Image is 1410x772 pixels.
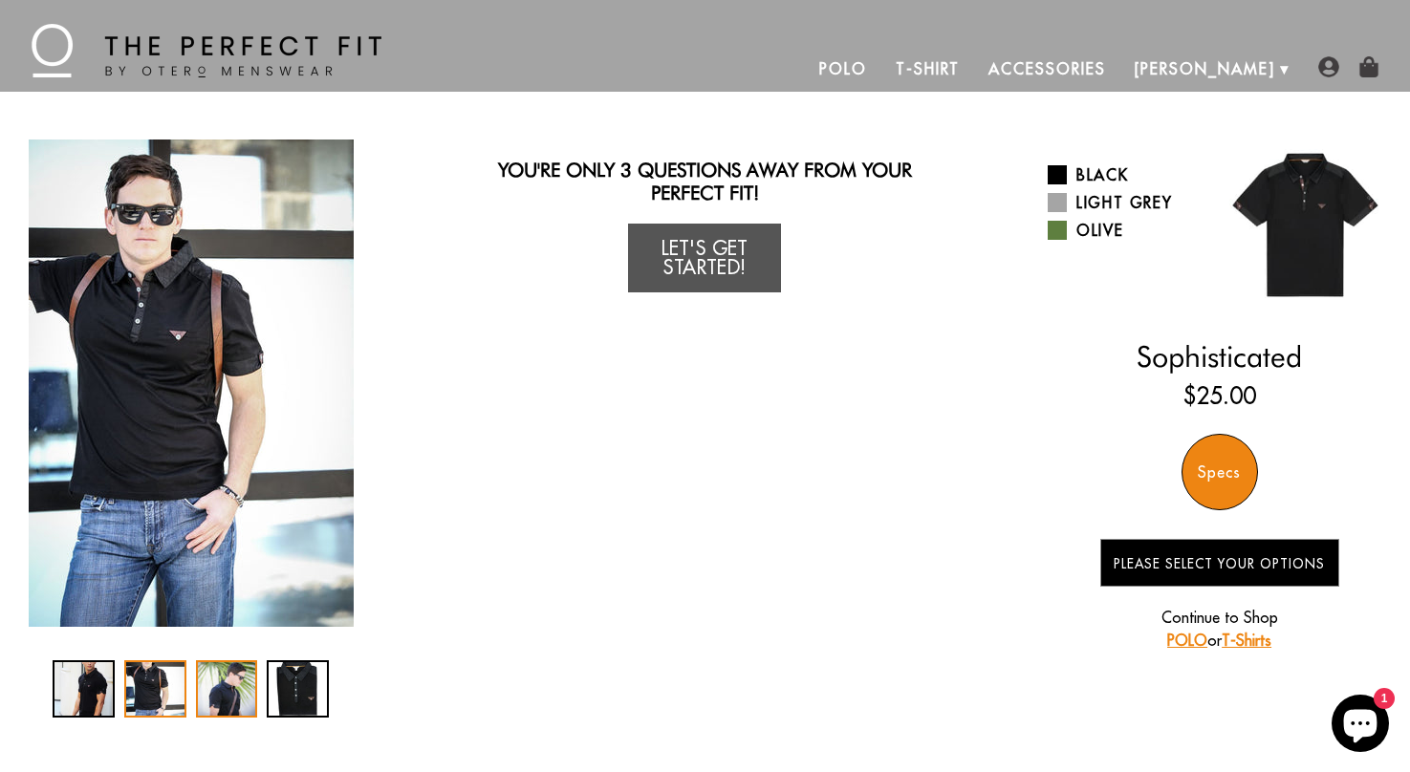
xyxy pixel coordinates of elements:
a: Polo [805,46,881,92]
img: The Perfect Fit - by Otero Menswear - Logo [32,24,381,77]
a: Olive [1048,219,1204,242]
a: T-Shirts [1222,631,1271,650]
p: Continue to Shop or [1100,606,1339,652]
div: 2 / 4 [19,139,362,627]
a: T-Shirt [881,46,974,92]
img: 10004-01_Lifestyle_2_1024x1024_2x_ede3144d-f1bc-4bf3-8bf3-0e3626ce04d0_340x.jpg [29,139,354,627]
a: Black [1048,163,1204,186]
img: shopping-bag-icon.png [1358,56,1379,77]
div: Specs [1182,434,1258,510]
div: 2 / 4 [124,660,186,718]
div: 1 / 4 [53,660,115,718]
ins: $25.00 [1183,378,1256,413]
inbox-online-store-chat: Shopify online store chat [1326,695,1395,757]
a: Accessories [974,46,1119,92]
h2: Sophisticated [1048,339,1391,374]
a: Let's Get Started! [628,224,781,292]
span: Please Select Your Options [1114,555,1325,572]
h2: You're only 3 questions away from your perfect fit! [479,159,932,204]
div: 4 / 4 [267,660,329,718]
div: 3 / 4 [196,660,258,718]
a: [PERSON_NAME] [1120,46,1290,92]
button: Please Select Your Options [1100,539,1339,587]
img: 019.jpg [1220,139,1391,311]
a: Light Grey [1048,191,1204,214]
img: user-account-icon.png [1318,56,1339,77]
a: POLO [1167,631,1207,650]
